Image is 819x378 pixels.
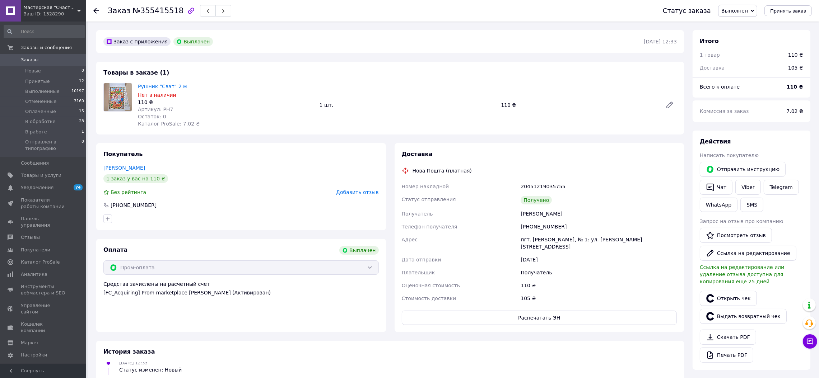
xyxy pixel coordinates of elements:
span: Адрес [402,237,418,242]
div: Получено [521,196,552,204]
span: История заказа [103,348,155,355]
div: [PERSON_NAME] [519,207,678,220]
div: Выплачен [173,37,213,46]
span: Товары в заказе (1) [103,69,169,76]
span: Без рейтинга [111,189,146,195]
span: Артикул: РН7 [138,107,173,112]
div: 105 ₴ [784,60,808,76]
button: Ссылка на редактирование [700,246,796,261]
span: Показатели работы компании [21,197,66,210]
span: Мастерская "Счастливы вместе" [23,4,77,11]
span: 1 [82,129,84,135]
span: Товары и услуги [21,172,61,179]
span: Доставка [700,65,725,71]
span: Уведомления [21,184,53,191]
span: Принять заказ [770,8,806,14]
input: Поиск [4,25,85,38]
span: 7.02 ₴ [787,108,803,114]
span: №355415518 [132,6,183,15]
a: Viber [735,180,760,195]
div: [FC_Acquiring] Prom marketplace [PERSON_NAME] (Активирован) [103,289,379,296]
span: 0 [82,68,84,74]
div: пгт. [PERSON_NAME], № 1: ул. [PERSON_NAME][STREET_ADDRESS] [519,233,678,253]
button: Принять заказ [764,5,812,16]
button: SMS [740,198,763,212]
div: 1 заказ у вас на 110 ₴ [103,174,168,183]
a: Посмотреть отзыв [700,228,772,243]
div: Статус изменен: Новый [119,366,182,373]
span: Доставка [402,151,433,157]
a: WhatsApp [700,198,737,212]
span: Настройки [21,352,47,358]
span: Комиссия за заказ [700,108,749,114]
span: Заказ [108,6,130,15]
button: Выдать возвратный чек [700,309,787,324]
span: Запрос на отзыв про компанию [700,218,783,224]
span: Каталог ProSale [21,259,60,265]
span: Новые [25,68,41,74]
span: Каталог ProSale: 7.02 ₴ [138,121,200,127]
span: Действия [700,138,731,145]
div: [PHONE_NUMBER] [519,220,678,233]
button: Чат [700,180,732,195]
div: Выплачен [339,246,378,255]
div: 110 ₴ [498,100,660,110]
span: 28 [79,118,84,125]
div: Ваш ID: 1328290 [23,11,86,17]
span: Отмененные [25,98,56,105]
span: Панель управления [21,216,66,228]
div: [DATE] [519,253,678,266]
span: Плательщик [402,270,435,275]
a: [PERSON_NAME] [103,165,145,171]
div: Средства зачислены на расчетный счет [103,280,379,296]
span: Управление сайтом [21,302,66,315]
a: Редактировать [662,98,677,112]
span: Заказы и сообщения [21,44,72,51]
div: 1 шт. [317,100,498,110]
span: Сообщения [21,160,49,166]
b: 110 ₴ [787,84,803,90]
span: 74 [74,184,83,190]
span: 10197 [71,88,84,95]
span: Кошелек компании [21,321,66,334]
a: Открыть чек [700,291,757,306]
a: Рушник "Сват" 2 м [138,84,187,89]
span: Маркет [21,340,39,346]
span: Телефон получателя [402,224,457,230]
div: Вернуться назад [93,7,99,14]
span: [DATE] 12:33 [119,360,148,365]
span: Отзывы [21,234,40,241]
span: В обработке [25,118,56,125]
span: Принятые [25,78,50,85]
span: Покупатели [21,247,50,253]
span: 0 [82,139,84,152]
div: Статус заказа [663,7,711,14]
span: Получатель [402,211,433,217]
div: 110 ₴ [519,279,678,292]
span: Аналитика [21,271,47,278]
span: Номер накладной [402,184,449,189]
a: Скачать PDF [700,330,756,345]
span: 12 [79,78,84,85]
span: Оплаченные [25,108,56,115]
span: Покупатель [103,151,143,157]
span: Ссылка на редактирование или удаление отзыва доступна для копирования еще 25 дней [700,264,784,284]
span: Инструменты вебмастера и SEO [21,283,66,296]
span: Выполнен [721,8,748,14]
div: Получатель [519,266,678,279]
span: 15 [79,108,84,115]
span: Остаток: 0 [138,114,166,119]
div: 110 ₴ [138,99,314,106]
button: Отправить инструкцию [700,162,786,177]
span: В работе [25,129,47,135]
img: Рушник "Сват" 2 м [104,83,132,111]
div: [PHONE_NUMBER] [110,202,157,209]
span: Заказы [21,57,38,63]
span: Оплата [103,246,127,253]
button: Чат с покупателем [803,334,817,349]
span: Итого [700,38,719,44]
span: Статус отправления [402,197,456,202]
span: Стоимость доставки [402,296,456,301]
a: Печать PDF [700,348,753,363]
span: Написать покупателю [700,152,759,158]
